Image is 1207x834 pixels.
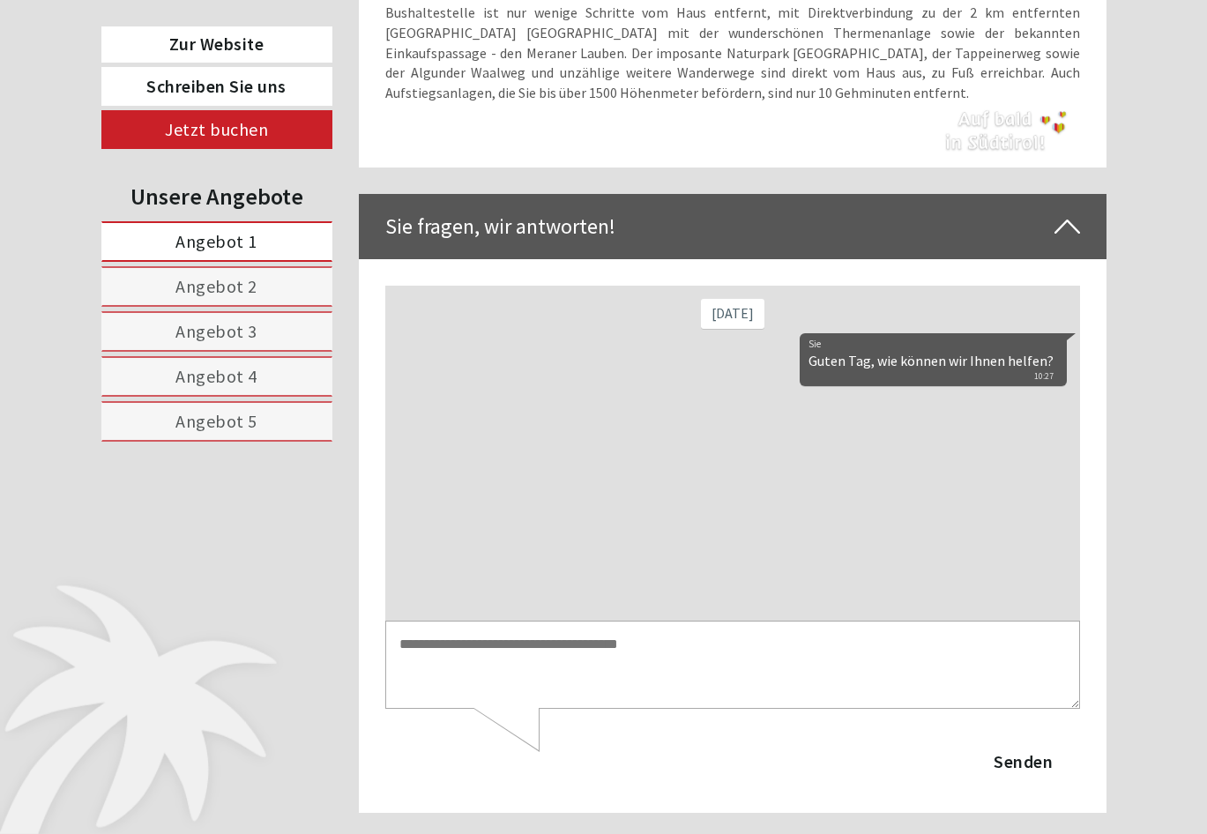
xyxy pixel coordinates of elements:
img: 4njX+Dr4s2WloaGhoaOwLTXYaGhoaGt8emuw0NDQ0NL49NNlpaGhoaHx7aLLT0NDQ0Pj20GSnoaGhofHtoclOQ0NDQ+PbQ5Od... [930,103,1080,159]
span: Angebot 3 [175,320,257,342]
div: Sie fragen, wir antworten! [359,194,1106,259]
div: Sie [423,51,668,65]
span: Angebot 2 [175,275,257,297]
span: Angebot 5 [175,410,257,432]
div: [DATE] [316,13,379,43]
small: 10:27 [423,86,668,98]
span: Angebot 1 [175,230,257,252]
div: Unsere Angebote [101,180,332,212]
a: Zur Website [101,26,332,63]
button: Senden [581,457,695,495]
a: Schreiben Sie uns [101,67,332,106]
a: Jetzt buchen [101,110,332,149]
span: Angebot 4 [175,365,257,387]
div: Guten Tag, wie können wir Ihnen helfen? [414,48,682,101]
